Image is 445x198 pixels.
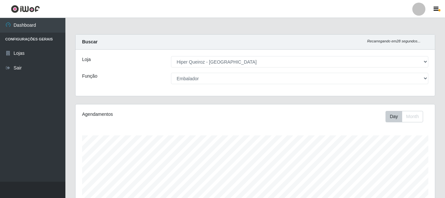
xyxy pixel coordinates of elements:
[11,5,40,13] img: CoreUI Logo
[82,56,91,63] label: Loja
[367,39,420,43] i: Recarregando em 28 segundos...
[82,39,97,44] strong: Buscar
[385,111,402,122] button: Day
[82,73,97,80] label: Função
[385,111,428,122] div: Toolbar with button groups
[82,111,221,118] div: Agendamentos
[402,111,423,122] button: Month
[385,111,423,122] div: First group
